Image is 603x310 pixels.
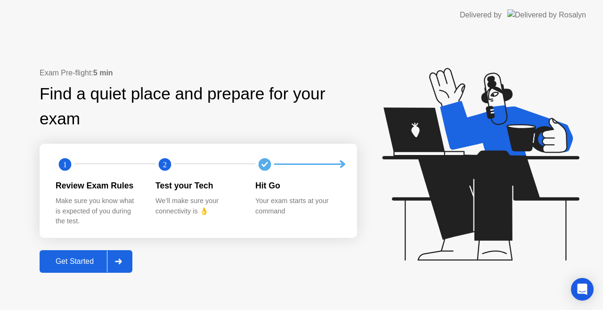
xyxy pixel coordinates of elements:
[163,160,167,169] text: 2
[571,278,594,301] div: Open Intercom Messenger
[255,179,340,192] div: Hit Go
[460,9,502,21] div: Delivered by
[155,196,240,216] div: We’ll make sure your connectivity is 👌
[40,67,357,79] div: Exam Pre-flight:
[93,69,113,77] b: 5 min
[63,160,67,169] text: 1
[56,196,140,227] div: Make sure you know what is expected of you during the test.
[507,9,586,20] img: Delivered by Rosalyn
[40,250,132,273] button: Get Started
[42,257,107,266] div: Get Started
[40,82,357,131] div: Find a quiet place and prepare for your exam
[255,196,340,216] div: Your exam starts at your command
[155,179,240,192] div: Test your Tech
[56,179,140,192] div: Review Exam Rules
